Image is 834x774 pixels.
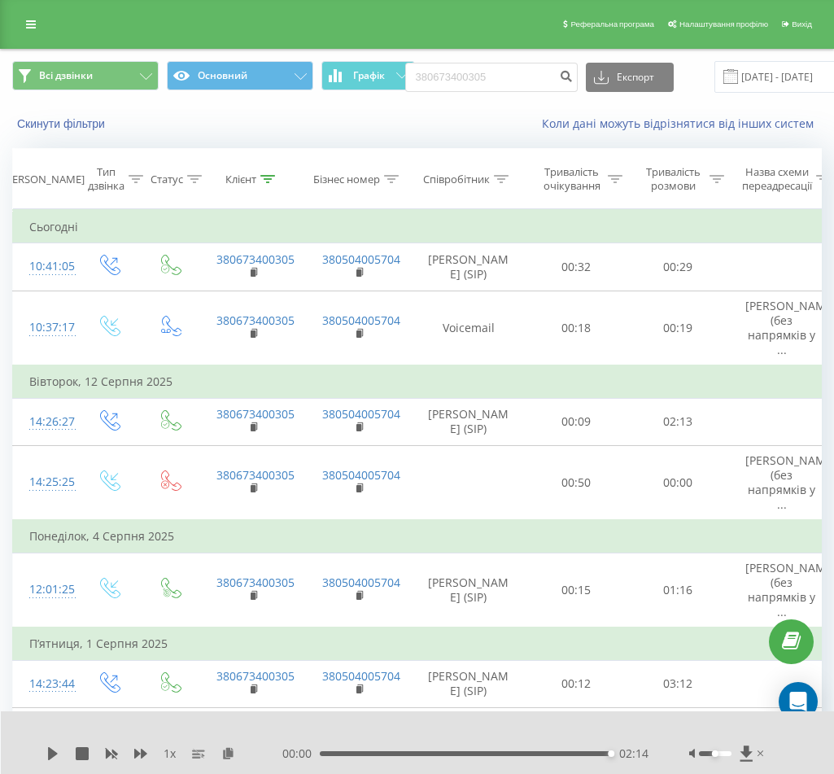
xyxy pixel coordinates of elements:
[353,70,385,81] span: Графік
[742,165,812,193] div: Назва схеми переадресації
[29,574,62,606] div: 12:01:25
[216,313,295,328] a: 380673400305
[608,750,614,757] div: Accessibility label
[792,20,812,28] span: Вихід
[570,20,654,28] span: Реферальна програма
[405,63,578,92] input: Пошук за номером
[586,63,674,92] button: Експорт
[216,406,295,422] a: 380673400305
[627,445,729,520] td: 00:00
[423,173,490,186] div: Співробітник
[29,312,62,343] div: 10:37:17
[526,445,627,520] td: 00:50
[526,291,627,365] td: 00:18
[526,660,627,707] td: 00:12
[322,313,400,328] a: 380504005704
[39,69,93,82] span: Всі дзвінки
[88,165,124,193] div: Тип дзвінка
[627,707,729,754] td: 00:00
[216,467,295,483] a: 380673400305
[526,553,627,628] td: 00:15
[29,406,62,438] div: 14:26:27
[151,173,183,186] div: Статус
[619,746,648,762] span: 02:14
[412,291,526,365] td: Voicemail
[627,243,729,291] td: 00:29
[12,116,113,131] button: Скинути фільтри
[282,746,320,762] span: 00:00
[627,553,729,628] td: 01:16
[29,668,62,700] div: 14:23:44
[2,173,85,186] div: [PERSON_NAME]
[29,251,62,282] div: 10:41:05
[216,668,295,684] a: 380673400305
[322,251,400,267] a: 380504005704
[641,165,705,193] div: Тривалість розмови
[412,660,526,707] td: [PERSON_NAME] (SIP)
[779,682,818,721] div: Open Intercom Messenger
[164,746,176,762] span: 1 x
[539,165,604,193] div: Тривалість очікування
[412,707,526,754] td: [PERSON_NAME] (SIP)
[526,398,627,445] td: 00:09
[322,575,400,590] a: 380504005704
[542,116,822,131] a: Коли дані можуть відрізнятися вiд інших систем
[216,575,295,590] a: 380673400305
[412,398,526,445] td: [PERSON_NAME] (SIP)
[712,750,718,757] div: Accessibility label
[627,398,729,445] td: 02:13
[321,61,415,90] button: Графік
[679,20,768,28] span: Налаштування профілю
[412,243,526,291] td: [PERSON_NAME] (SIP)
[29,466,62,498] div: 14:25:25
[216,251,295,267] a: 380673400305
[526,243,627,291] td: 00:32
[322,467,400,483] a: 380504005704
[167,61,313,90] button: Основний
[313,173,380,186] div: Бізнес номер
[225,173,256,186] div: Клієнт
[322,406,400,422] a: 380504005704
[12,61,159,90] button: Всі дзвінки
[627,660,729,707] td: 03:12
[526,707,627,754] td: 00:07
[322,668,400,684] a: 380504005704
[412,553,526,628] td: [PERSON_NAME] (SIP)
[627,291,729,365] td: 00:19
